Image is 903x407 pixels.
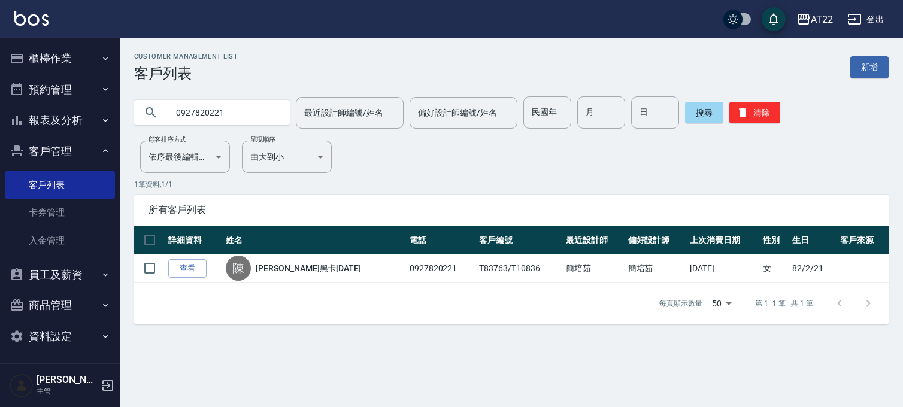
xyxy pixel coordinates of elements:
[168,96,280,129] input: 搜尋關鍵字
[5,321,115,352] button: 資料設定
[789,254,837,283] td: 82/2/21
[149,135,186,144] label: 顧客排序方式
[687,226,760,254] th: 上次消費日期
[134,179,889,190] p: 1 筆資料, 1 / 1
[256,262,361,274] a: [PERSON_NAME]黑卡[DATE]
[707,287,736,320] div: 50
[140,141,230,173] div: 依序最後編輯時間
[407,226,476,254] th: 電話
[843,8,889,31] button: 登出
[563,226,625,254] th: 最近設計師
[149,204,874,216] span: 所有客戶列表
[625,226,687,254] th: 偏好設計師
[5,136,115,167] button: 客戶管理
[168,259,207,278] a: 查看
[14,11,49,26] img: Logo
[5,259,115,290] button: 員工及薪資
[5,199,115,226] a: 卡券管理
[5,171,115,199] a: 客戶列表
[242,141,332,173] div: 由大到小
[476,226,563,254] th: 客戶編號
[10,373,34,397] img: Person
[5,227,115,254] a: 入金管理
[760,226,789,254] th: 性別
[563,254,625,283] td: 簡培茹
[5,74,115,105] button: 預約管理
[37,374,98,386] h5: [PERSON_NAME]
[850,56,889,78] a: 新增
[223,226,407,254] th: 姓名
[165,226,223,254] th: 詳細資料
[792,7,838,32] button: AT22
[837,226,889,254] th: 客戶來源
[760,254,789,283] td: 女
[659,298,702,309] p: 每頁顯示數量
[226,256,251,281] div: 陳
[134,65,238,82] h3: 客戶列表
[755,298,813,309] p: 第 1–1 筆 共 1 筆
[625,254,687,283] td: 簡培茹
[789,226,837,254] th: 生日
[5,290,115,321] button: 商品管理
[729,102,780,123] button: 清除
[811,12,833,27] div: AT22
[134,53,238,60] h2: Customer Management List
[687,254,760,283] td: [DATE]
[476,254,563,283] td: T83763/T10836
[5,105,115,136] button: 報表及分析
[762,7,786,31] button: save
[37,386,98,397] p: 主管
[407,254,476,283] td: 0927820221
[5,43,115,74] button: 櫃檯作業
[250,135,275,144] label: 呈現順序
[685,102,723,123] button: 搜尋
